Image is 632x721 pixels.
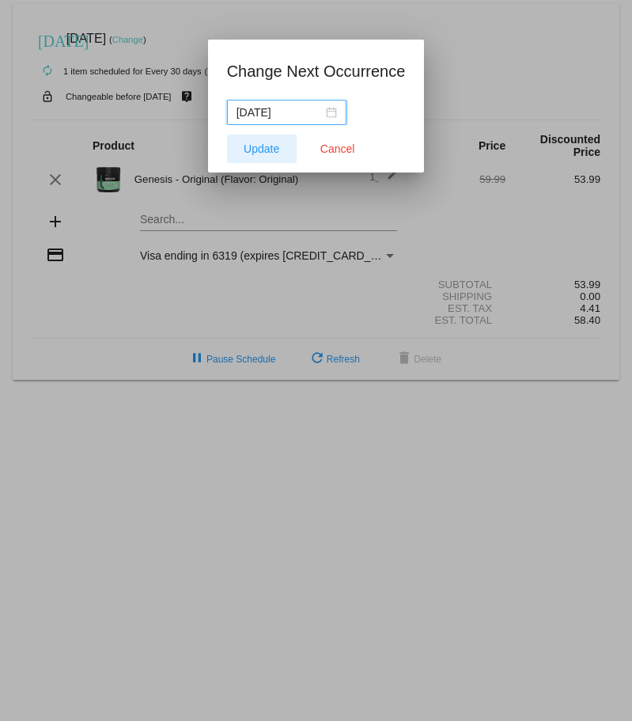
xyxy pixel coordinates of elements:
[237,104,323,121] input: Select date
[227,135,297,163] button: Update
[227,59,406,84] h1: Change Next Occurrence
[244,142,279,155] span: Update
[303,135,373,163] button: Close dialog
[320,142,355,155] span: Cancel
